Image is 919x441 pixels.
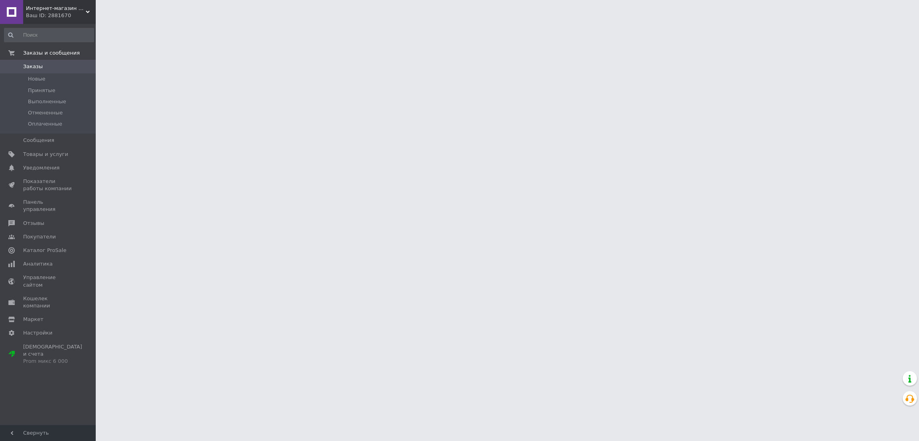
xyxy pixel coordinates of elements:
[28,109,63,116] span: Отмененные
[23,151,68,158] span: Товары и услуги
[23,178,74,192] span: Показатели работы компании
[26,5,86,12] span: Интернет-магазин Дом Ткани
[23,164,59,171] span: Уведомления
[23,274,74,288] span: Управление сайтом
[23,137,54,144] span: Сообщения
[23,199,74,213] span: Панель управления
[26,12,96,19] div: Ваш ID: 2881670
[23,63,43,70] span: Заказы
[28,98,66,105] span: Выполненные
[23,49,80,57] span: Заказы и сообщения
[28,87,55,94] span: Принятые
[4,28,94,42] input: Поиск
[23,316,43,323] span: Маркет
[23,295,74,309] span: Кошелек компании
[23,329,52,337] span: Настройки
[28,75,45,83] span: Новые
[23,233,56,240] span: Покупатели
[23,247,66,254] span: Каталог ProSale
[28,120,62,128] span: Оплаченные
[23,260,53,268] span: Аналитика
[23,358,82,365] div: Prom микс 6 000
[23,220,44,227] span: Отзывы
[23,343,82,365] span: [DEMOGRAPHIC_DATA] и счета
